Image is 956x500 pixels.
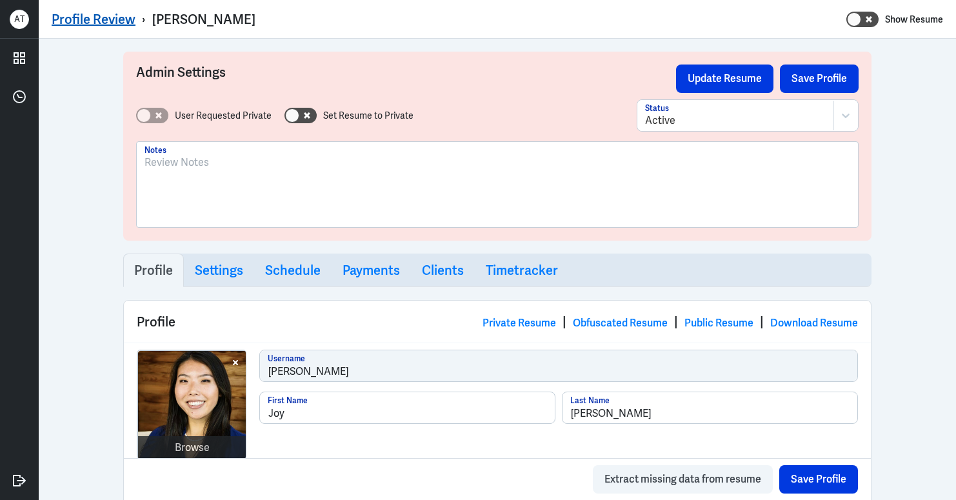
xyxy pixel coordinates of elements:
[573,316,668,330] a: Obfuscated Resume
[134,263,173,278] h3: Profile
[563,392,857,423] input: Last Name
[52,11,135,28] a: Profile Review
[152,11,255,28] div: [PERSON_NAME]
[422,263,464,278] h3: Clients
[323,109,413,123] label: Set Resume to Private
[10,10,29,29] div: A T
[684,316,753,330] a: Public Resume
[175,109,272,123] label: User Requested Private
[486,263,558,278] h3: Timetracker
[136,65,676,93] h3: Admin Settings
[343,263,400,278] h3: Payments
[138,351,246,459] img: Professional_Headshot_Cropped.jpg
[593,465,773,494] button: Extract missing data from resume
[195,263,243,278] h3: Settings
[780,65,859,93] button: Save Profile
[779,465,858,494] button: Save Profile
[483,316,556,330] a: Private Resume
[770,316,858,330] a: Download Resume
[265,263,321,278] h3: Schedule
[483,312,858,332] div: | | |
[124,301,871,343] div: Profile
[676,65,773,93] button: Update Resume
[260,350,857,381] input: Username
[135,11,152,28] p: ›
[260,392,555,423] input: First Name
[175,440,210,455] div: Browse
[885,11,943,28] label: Show Resume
